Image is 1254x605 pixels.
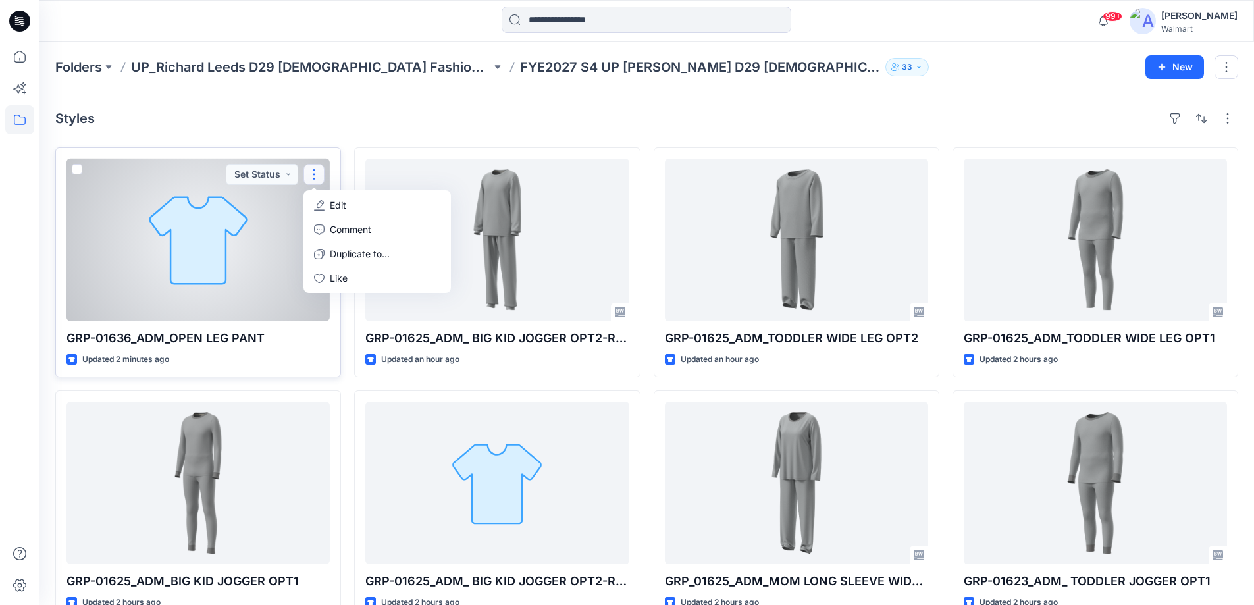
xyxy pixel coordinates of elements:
p: Updated 2 minutes ago [82,353,169,367]
div: [PERSON_NAME] [1161,8,1238,24]
span: 99+ [1103,11,1122,22]
p: GRP-01625_ADM_ BIG KID JOGGER OPT2-Regular Fit [365,572,629,591]
p: Updated an hour ago [381,353,459,367]
p: GRP-01625_ADM_TODDLER WIDE LEG OPT1 [964,329,1227,348]
a: Edit [306,193,448,217]
p: Updated an hour ago [681,353,759,367]
a: GRP-01623_ADM_ TODDLER JOGGER OPT1 [964,402,1227,564]
p: 33 [902,60,912,74]
p: FYE2027 S4 UP [PERSON_NAME] D29 [DEMOGRAPHIC_DATA] Sleepwear-fashion. [520,58,880,76]
a: GRP-01636_ADM_OPEN LEG PANT [66,159,330,321]
p: GRP-01625_ADM_ BIG KID JOGGER OPT2-Regular Fit [365,329,629,348]
p: GRP-01623_ADM_ TODDLER JOGGER OPT1 [964,572,1227,591]
a: GRP-01625_ADM_TODDLER WIDE LEG OPT2 [665,159,928,321]
img: avatar [1130,8,1156,34]
button: New [1145,55,1204,79]
p: Updated 2 hours ago [980,353,1058,367]
button: 33 [885,58,929,76]
a: GRP_01625_ADM_MOM LONG SLEEVE WIDE LEG [665,402,928,564]
p: Comment [330,223,371,236]
a: Folders [55,58,102,76]
p: GRP-01636_ADM_OPEN LEG PANT [66,329,330,348]
h4: Styles [55,111,95,126]
p: GRP_01625_ADM_MOM LONG SLEEVE WIDE LEG [665,572,928,591]
p: Like [330,271,348,285]
a: UP_Richard Leeds D29 [DEMOGRAPHIC_DATA] Fashion Sleep [131,58,491,76]
a: GRP-01625_ADM_ BIG KID JOGGER OPT2-Regular Fit [365,159,629,321]
a: GRP-01625_ADM_TODDLER WIDE LEG OPT1 [964,159,1227,321]
a: GRP-01625_ADM_BIG KID JOGGER OPT1 [66,402,330,564]
p: Duplicate to... [330,247,390,261]
p: Edit [330,198,346,212]
p: GRP-01625_ADM_BIG KID JOGGER OPT1 [66,572,330,591]
a: GRP-01625_ADM_ BIG KID JOGGER OPT2-Regular Fit [365,402,629,564]
div: Walmart [1161,24,1238,34]
p: GRP-01625_ADM_TODDLER WIDE LEG OPT2 [665,329,928,348]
